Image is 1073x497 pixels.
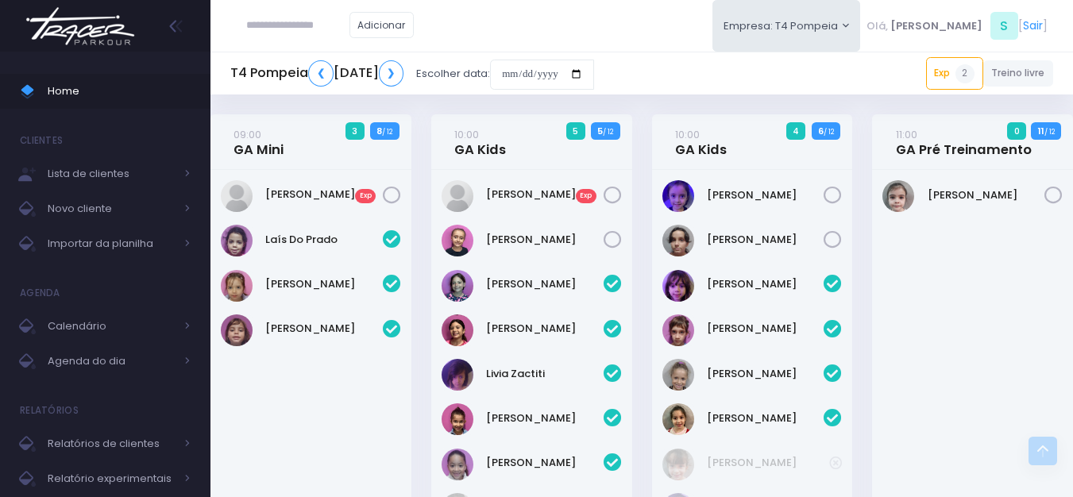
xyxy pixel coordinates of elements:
span: Lista de clientes [48,164,175,184]
a: Exp2 [926,57,983,89]
small: 10:00 [454,127,479,142]
strong: 11 [1038,125,1044,137]
span: Importar da planilha [48,233,175,254]
span: Novo cliente [48,198,175,219]
a: [PERSON_NAME] [265,276,383,292]
a: 09:00GA Mini [234,126,284,158]
a: [PERSON_NAME] [707,232,824,248]
img: Sofia Sandes [442,449,473,480]
a: Laís Do Prado [265,232,383,248]
span: 3 [345,122,365,140]
small: 09:00 [234,127,261,142]
a: [PERSON_NAME] [707,187,824,203]
img: Cecília Mello [662,359,694,391]
small: / 12 [1044,127,1055,137]
span: S [990,12,1018,40]
h5: T4 Pompeia [DATE] [230,60,403,87]
a: ❯ [379,60,404,87]
strong: 8 [376,125,382,137]
a: Adicionar [349,12,415,38]
div: [ ] [860,8,1053,44]
img: Maria Júlia Santos Spada [442,225,473,256]
span: Exp [576,189,596,203]
h4: Clientes [20,125,63,156]
a: Sair [1023,17,1043,34]
a: [PERSON_NAME] [486,276,604,292]
img: Laís do Prado Pereira Alves [221,225,253,256]
small: / 12 [603,127,613,137]
img: Helena Zanchetta [662,449,694,480]
a: Livia Zactiti [486,366,604,382]
img: Carmen Borga Le Guevellou [662,314,694,346]
a: [PERSON_NAME] [486,410,604,426]
img: Irene Zylbersztajn de Sá [442,270,473,302]
a: [PERSON_NAME] [928,187,1045,203]
a: Treino livre [983,60,1054,87]
small: / 12 [382,127,392,137]
a: [PERSON_NAME]Exp [486,187,604,202]
span: 5 [566,122,585,140]
img: Luísa Veludo Uchôa [221,270,253,302]
img: Alice Ouafa [662,270,694,302]
a: [PERSON_NAME] [707,321,824,337]
h4: Agenda [20,277,60,309]
a: [PERSON_NAME] [486,232,604,248]
h4: Relatórios [20,395,79,426]
img: Luiza Lobello Demônaco [662,225,694,256]
a: 11:00GA Pré Treinamento [896,126,1032,158]
span: Agenda do dia [48,351,175,372]
span: Relatórios de clientes [48,433,175,454]
a: [PERSON_NAME] [486,455,604,471]
a: [PERSON_NAME]Exp [265,187,383,202]
img: Helena Mendes Leone [662,180,694,212]
span: Olá, [867,18,888,34]
span: [PERSON_NAME] [890,18,982,34]
small: 11:00 [896,127,917,142]
img: Luísa do Prado Pereira Alves [221,314,253,346]
a: [PERSON_NAME] [707,366,824,382]
span: Calendário [48,316,175,337]
img: Brunna Mateus De Paulo Alves [882,180,914,212]
img: Luiza Marassá de Oliveira [442,180,473,212]
a: 10:00GA Kids [454,126,506,158]
span: 0 [1007,122,1026,140]
a: ❮ [308,60,334,87]
a: [PERSON_NAME] [707,410,824,426]
a: [PERSON_NAME] [707,455,830,471]
a: 10:00GA Kids [675,126,727,158]
span: 2 [955,64,975,83]
strong: 5 [597,125,603,137]
span: Exp [355,189,376,203]
img: Isabela Sandes [442,314,473,346]
img: Livia Zactiti Jobim [442,359,473,391]
img: Luiza Chimionato [221,180,253,212]
small: / 12 [824,127,834,137]
small: 10:00 [675,127,700,142]
strong: 6 [818,125,824,137]
span: Relatório experimentais [48,468,175,489]
img: STELLA ARAUJO LAGUNA [442,403,473,435]
span: 4 [786,122,806,140]
img: Maria eduarda comparsi nunes [662,403,694,435]
a: [PERSON_NAME] [486,321,604,337]
a: [PERSON_NAME] [265,321,383,337]
div: Escolher data: [230,56,594,92]
a: [PERSON_NAME] [707,276,824,292]
span: Home [48,81,191,102]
